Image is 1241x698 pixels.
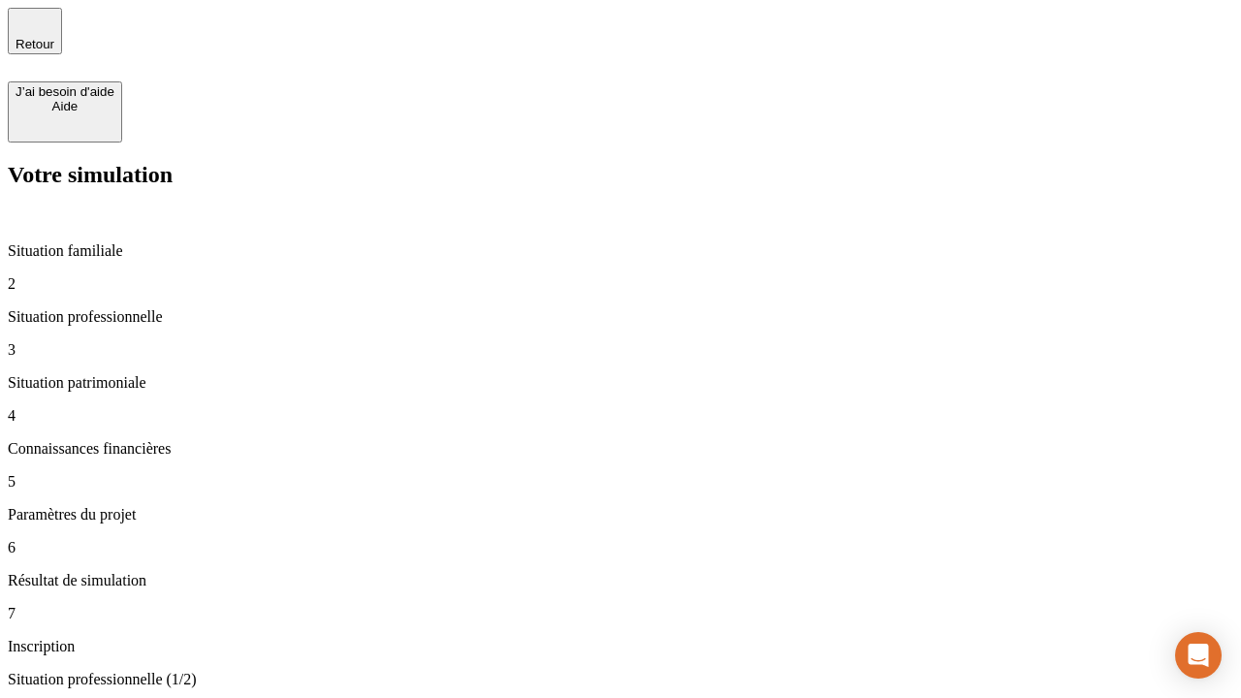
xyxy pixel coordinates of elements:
div: Open Intercom Messenger [1175,632,1222,679]
p: Paramètres du projet [8,506,1233,523]
p: Inscription [8,638,1233,655]
div: Aide [16,99,114,113]
p: Situation familiale [8,242,1233,260]
p: 6 [8,539,1233,556]
p: Connaissances financières [8,440,1233,458]
div: J’ai besoin d'aide [16,84,114,99]
p: 5 [8,473,1233,491]
h2: Votre simulation [8,162,1233,188]
p: Situation professionnelle [8,308,1233,326]
p: Situation patrimoniale [8,374,1233,392]
button: Retour [8,8,62,54]
p: 3 [8,341,1233,359]
p: 2 [8,275,1233,293]
p: 7 [8,605,1233,622]
p: 4 [8,407,1233,425]
button: J’ai besoin d'aideAide [8,81,122,143]
p: Situation professionnelle (1/2) [8,671,1233,688]
p: Résultat de simulation [8,572,1233,589]
span: Retour [16,37,54,51]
